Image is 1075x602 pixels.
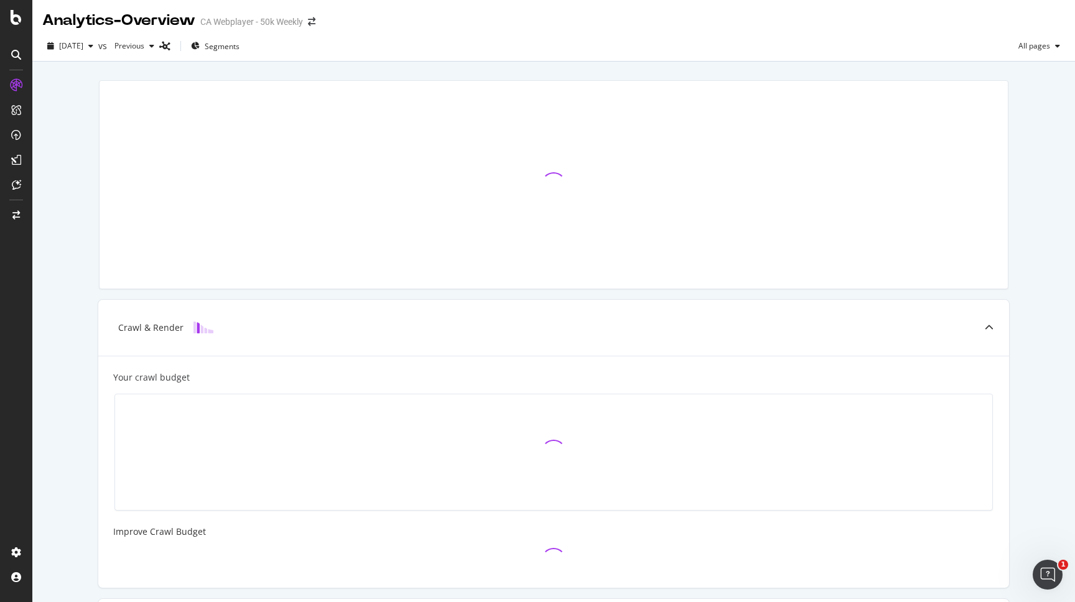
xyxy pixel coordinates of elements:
div: Your crawl budget [113,371,190,384]
span: vs [98,40,109,52]
span: Segments [205,41,240,52]
div: Improve Crawl Budget [113,526,994,538]
img: block-icon [193,322,213,333]
div: Analytics - Overview [42,10,195,31]
div: Crawl & Render [118,322,184,334]
button: All pages [1013,36,1065,56]
div: arrow-right-arrow-left [308,17,315,26]
div: CA Webplayer - 50k Weekly [200,16,303,28]
button: Segments [186,36,244,56]
span: 2025 Sep. 6th [59,40,83,51]
iframe: Intercom live chat [1033,560,1063,590]
span: 1 [1058,560,1068,570]
span: Previous [109,40,144,51]
button: Previous [109,36,159,56]
button: [DATE] [42,36,98,56]
span: All pages [1013,40,1050,51]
